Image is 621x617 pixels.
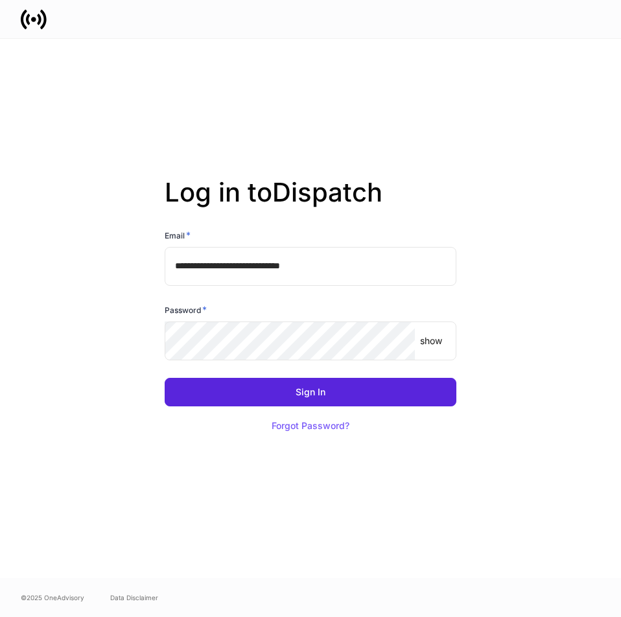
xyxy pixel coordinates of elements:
h6: Email [165,229,191,242]
span: © 2025 OneAdvisory [21,592,84,603]
button: Sign In [165,378,456,406]
h2: Log in to Dispatch [165,177,456,229]
div: Forgot Password? [272,421,349,430]
p: show [420,334,442,347]
button: Forgot Password? [255,412,366,440]
div: Sign In [296,388,325,397]
a: Data Disclaimer [110,592,158,603]
h6: Password [165,303,207,316]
